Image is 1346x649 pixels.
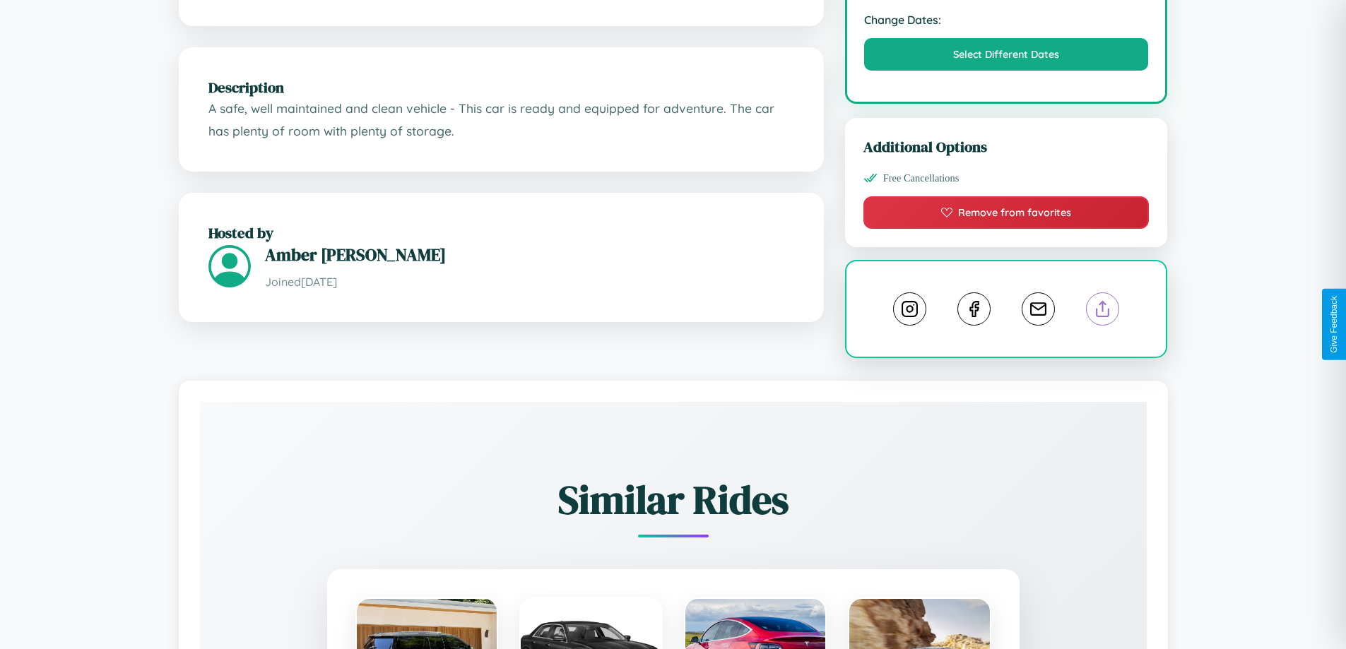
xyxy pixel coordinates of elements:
span: Free Cancellations [883,172,960,184]
strong: Change Dates: [864,13,1149,27]
button: Select Different Dates [864,38,1149,71]
h2: Hosted by [208,222,794,243]
h2: Description [208,77,794,97]
button: Remove from favorites [863,196,1150,229]
h3: Additional Options [863,136,1150,157]
h2: Similar Rides [249,472,1097,527]
p: A safe, well maintained and clean vehicle - This car is ready and equipped for adventure. The car... [208,97,794,142]
p: Joined [DATE] [265,272,794,292]
div: Give Feedback [1329,296,1339,353]
h3: Amber [PERSON_NAME] [265,243,794,266]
